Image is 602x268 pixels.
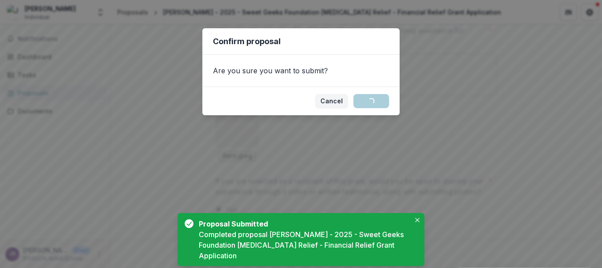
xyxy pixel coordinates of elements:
[199,219,407,229] div: Proposal Submitted
[412,215,423,226] button: Close
[202,55,400,87] div: Are you sure you want to submit?
[202,28,400,55] header: Confirm proposal
[199,229,410,261] div: Completed proposal [PERSON_NAME] - 2025 - Sweet Geeks Foundation [MEDICAL_DATA] Relief - Financia...
[315,94,348,108] button: Cancel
